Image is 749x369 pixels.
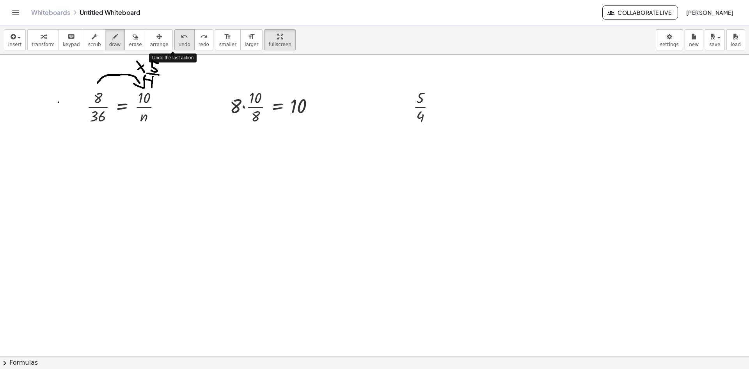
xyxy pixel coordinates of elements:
[689,42,699,47] span: new
[146,29,173,50] button: arrange
[686,9,733,16] span: [PERSON_NAME]
[129,42,142,47] span: erase
[680,5,740,20] button: [PERSON_NAME]
[215,29,241,50] button: format_sizesmaller
[63,42,80,47] span: keypad
[150,42,169,47] span: arrange
[84,29,105,50] button: scrub
[174,29,195,50] button: undoundo
[685,29,703,50] button: new
[179,42,190,47] span: undo
[268,42,291,47] span: fullscreen
[59,29,84,50] button: keyboardkeypad
[200,32,208,41] i: redo
[194,29,213,50] button: redoredo
[602,5,678,20] button: Collaborate Live
[224,32,231,41] i: format_size
[240,29,263,50] button: format_sizelarger
[88,42,101,47] span: scrub
[709,42,720,47] span: save
[245,42,258,47] span: larger
[9,6,22,19] button: Toggle navigation
[731,42,741,47] span: load
[8,42,21,47] span: insert
[219,42,236,47] span: smaller
[181,32,188,41] i: undo
[105,29,125,50] button: draw
[31,9,70,16] a: Whiteboards
[705,29,725,50] button: save
[124,29,146,50] button: erase
[67,32,75,41] i: keyboard
[660,42,679,47] span: settings
[27,29,59,50] button: transform
[248,32,255,41] i: format_size
[656,29,683,50] button: settings
[609,9,671,16] span: Collaborate Live
[726,29,745,50] button: load
[149,53,197,62] div: Undo the last action
[109,42,121,47] span: draw
[264,29,295,50] button: fullscreen
[32,42,55,47] span: transform
[4,29,26,50] button: insert
[199,42,209,47] span: redo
